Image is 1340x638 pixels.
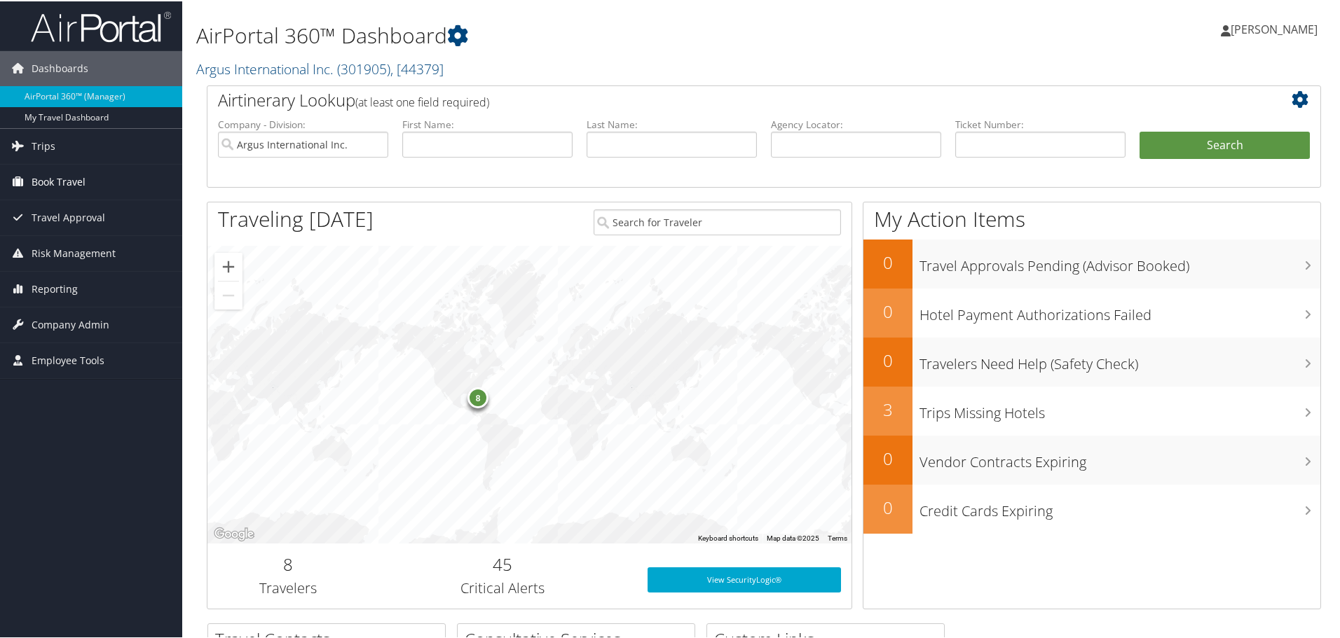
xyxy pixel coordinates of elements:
[919,346,1320,373] h3: Travelers Need Help (Safety Check)
[698,532,758,542] button: Keyboard shortcuts
[863,385,1320,434] a: 3Trips Missing Hotels
[648,566,841,591] a: View SecurityLogic®
[767,533,819,541] span: Map data ©2025
[587,116,757,130] label: Last Name:
[863,434,1320,483] a: 0Vendor Contracts Expiring
[1221,7,1332,49] a: [PERSON_NAME]
[32,306,109,341] span: Company Admin
[218,87,1217,111] h2: Airtinerary Lookup
[863,396,912,420] h2: 3
[863,298,912,322] h2: 0
[863,336,1320,385] a: 0Travelers Need Help (Safety Check)
[32,199,105,234] span: Travel Approval
[828,533,847,541] a: Terms (opens in new tab)
[211,524,257,542] a: Open this area in Google Maps (opens a new window)
[467,385,488,406] div: 8
[32,163,86,198] span: Book Travel
[379,551,627,575] h2: 45
[32,127,55,162] span: Trips
[863,494,912,518] h2: 0
[196,58,444,77] a: Argus International Inc.
[31,9,171,42] img: airportal-logo.png
[218,203,374,233] h1: Traveling [DATE]
[214,251,242,279] button: Zoom in
[214,280,242,308] button: Zoom out
[919,297,1320,324] h3: Hotel Payment Authorizations Failed
[211,524,257,542] img: Google
[863,445,912,469] h2: 0
[863,238,1320,287] a: 0Travel Approvals Pending (Advisor Booked)
[919,493,1320,520] h3: Credit Cards Expiring
[32,235,116,270] span: Risk Management
[337,58,390,77] span: ( 301905 )
[919,395,1320,422] h3: Trips Missing Hotels
[1140,130,1310,158] button: Search
[355,93,489,109] span: (at least one field required)
[32,270,78,305] span: Reporting
[402,116,573,130] label: First Name:
[390,58,444,77] span: , [ 44379 ]
[863,249,912,273] h2: 0
[32,50,88,85] span: Dashboards
[594,208,841,234] input: Search for Traveler
[919,248,1320,275] h3: Travel Approvals Pending (Advisor Booked)
[218,551,358,575] h2: 8
[379,577,627,597] h3: Critical Alerts
[1231,20,1318,36] span: [PERSON_NAME]
[863,203,1320,233] h1: My Action Items
[196,20,953,49] h1: AirPortal 360™ Dashboard
[955,116,1126,130] label: Ticket Number:
[218,116,388,130] label: Company - Division:
[863,287,1320,336] a: 0Hotel Payment Authorizations Failed
[218,577,358,597] h3: Travelers
[919,444,1320,471] h3: Vendor Contracts Expiring
[32,342,104,377] span: Employee Tools
[863,483,1320,532] a: 0Credit Cards Expiring
[771,116,941,130] label: Agency Locator:
[863,347,912,371] h2: 0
